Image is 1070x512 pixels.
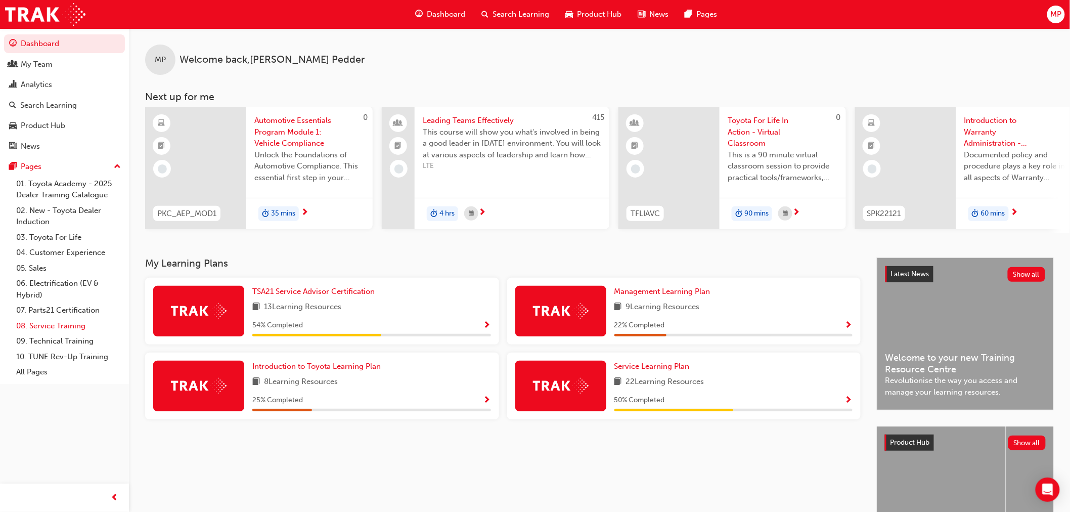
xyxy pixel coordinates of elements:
button: Pages [4,157,125,176]
span: next-icon [792,208,800,218]
a: car-iconProduct Hub [558,4,630,25]
span: Management Learning Plan [614,287,710,296]
span: book-icon [252,376,260,389]
span: next-icon [1011,208,1018,218]
span: Dashboard [427,9,466,20]
span: car-icon [9,121,17,131]
span: Introduction to Toyota Learning Plan [252,362,381,371]
span: TSA21 Service Advisor Certification [252,287,375,296]
span: 8 Learning Resources [264,376,338,389]
button: Show Progress [845,319,853,332]
a: Search Learning [4,96,125,115]
span: learningRecordVerb_NONE-icon [868,164,877,174]
div: Open Intercom Messenger [1036,478,1060,502]
span: News [650,9,669,20]
span: chart-icon [9,80,17,90]
span: 0 [363,113,368,122]
a: 03. Toyota For Life [12,230,125,245]
span: 90 mins [744,208,769,220]
span: next-icon [478,208,486,218]
span: Welcome back , [PERSON_NAME] Pedder [180,54,365,66]
span: people-icon [9,60,17,69]
span: 60 mins [981,208,1005,220]
a: Latest NewsShow all [885,266,1045,282]
span: learningRecordVerb_NONE-icon [631,164,640,174]
span: guage-icon [416,8,423,21]
img: Trak [171,303,227,319]
span: LTE [423,160,601,172]
span: learningResourceType_ELEARNING-icon [868,117,875,130]
a: Analytics [4,75,125,94]
span: Show Progress [483,321,491,330]
h3: Next up for me [129,91,1070,103]
button: DashboardMy TeamAnalyticsSearch LearningProduct HubNews [4,32,125,157]
span: Leading Teams Effectively [423,115,601,126]
button: Show all [1008,436,1046,450]
span: news-icon [638,8,646,21]
a: 04. Customer Experience [12,245,125,261]
span: Revolutionise the way you access and manage your learning resources. [885,375,1045,398]
div: Pages [21,161,41,173]
span: next-icon [301,208,308,218]
button: Show Progress [845,394,853,407]
a: 09. Technical Training [12,333,125,349]
a: Management Learning Plan [614,286,715,297]
span: 9 Learning Resources [626,301,700,314]
button: MP [1047,6,1065,23]
a: 06. Electrification (EV & Hybrid) [12,276,125,303]
img: Trak [5,3,85,26]
span: learningResourceType_INSTRUCTOR_LED-icon [632,117,639,130]
span: pages-icon [685,8,693,21]
a: 01. Toyota Academy - 2025 Dealer Training Catalogue [12,176,125,203]
a: news-iconNews [630,4,677,25]
h3: My Learning Plans [145,258,861,269]
span: Toyota For Life In Action - Virtual Classroom [728,115,838,149]
span: 54 % Completed [252,320,303,331]
button: Show Progress [483,319,491,332]
a: Product HubShow all [885,435,1046,451]
span: search-icon [482,8,489,21]
span: booktick-icon [632,140,639,153]
img: Trak [171,378,227,394]
a: 08. Service Training [12,318,125,334]
span: Show Progress [845,396,853,405]
span: 25 % Completed [252,395,303,406]
span: TFLIAVC [631,208,660,220]
span: 50 % Completed [614,395,665,406]
span: Show Progress [483,396,491,405]
span: book-icon [614,301,622,314]
span: Automotive Essentials Program Module 1: Vehicle Compliance [254,115,365,149]
span: learningResourceType_ELEARNING-icon [158,117,165,130]
span: Latest News [891,270,929,278]
span: prev-icon [111,492,119,504]
span: 22 Learning Resources [626,376,704,389]
span: learningRecordVerb_NONE-icon [158,164,167,174]
span: 4 hrs [439,208,455,220]
a: Service Learning Plan [614,361,694,372]
span: booktick-icon [868,140,875,153]
a: guage-iconDashboard [408,4,474,25]
span: up-icon [114,160,121,174]
a: Product Hub [4,116,125,135]
a: Latest NewsShow allWelcome to your new Training Resource CentreRevolutionise the way you access a... [877,258,1054,410]
span: Product Hub [577,9,622,20]
a: TSA21 Service Advisor Certification [252,286,379,297]
button: Show all [1008,267,1046,282]
span: 13 Learning Resources [264,301,341,314]
img: Trak [533,303,589,319]
span: book-icon [614,376,622,389]
div: Search Learning [20,100,77,111]
span: This is a 90 minute virtual classroom session to provide practical tools/frameworks, behaviours a... [728,149,838,184]
a: 0PKC_AEP_MOD1Automotive Essentials Program Module 1: Vehicle ComplianceUnlock the Foundations of ... [145,107,373,229]
span: 35 mins [271,208,295,220]
span: This course will show you what's involved in being a good leader in [DATE] environment. You will ... [423,126,601,161]
span: car-icon [566,8,573,21]
a: 415Leading Teams EffectivelyThis course will show you what's involved in being a good leader in [... [382,107,609,229]
span: learningRecordVerb_NONE-icon [394,164,404,174]
a: All Pages [12,364,125,380]
a: pages-iconPages [677,4,726,25]
span: duration-icon [735,207,742,221]
div: Product Hub [21,120,65,132]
